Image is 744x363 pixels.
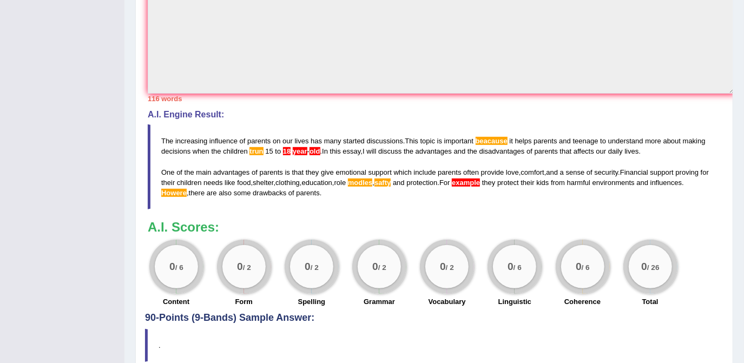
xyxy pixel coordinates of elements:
span: the [404,147,413,155]
span: discuss [378,147,401,155]
span: food [237,179,251,187]
label: Linguistic [498,296,531,307]
label: Form [235,296,253,307]
span: include [413,168,436,176]
span: children [177,179,202,187]
span: to [600,137,606,145]
span: their [521,179,534,187]
span: are [207,189,217,197]
label: Spelling [298,296,326,307]
span: more [645,137,661,145]
span: the [185,168,194,176]
span: teenage [573,137,598,145]
span: helps [515,137,532,145]
span: kids [536,179,549,187]
span: and [454,147,466,155]
span: of [240,137,246,145]
label: Grammar [364,296,395,307]
span: role [334,179,346,187]
span: from [551,179,565,187]
span: main [196,168,211,176]
span: of [526,147,532,155]
span: and [393,179,405,187]
span: for [701,168,709,176]
span: I [363,147,365,155]
span: understand [608,137,643,145]
span: lives [295,137,309,145]
span: parents [535,147,558,155]
span: education [302,179,332,187]
span: When a number forms part of an adjectival compound, use hyphens. (did you mean: 18-year-old) [310,147,320,155]
span: essay [343,147,361,155]
span: Possible spelling mistake found. (did you mean: Ho were) [161,189,187,197]
span: A comma is probably missing here. (did you mean: example,) [452,179,480,187]
span: parents [534,137,557,145]
span: One [161,168,175,176]
span: and [559,137,571,145]
span: this [330,147,341,155]
big: 0 [305,261,311,273]
span: harmful [567,179,590,187]
big: 0 [641,261,647,273]
span: it [509,137,513,145]
small: / 2 [378,264,386,272]
span: drawbacks [253,189,286,197]
span: on [273,137,280,145]
span: and [547,168,558,176]
span: protection [406,179,437,187]
span: sense [566,168,585,176]
span: advantages [213,168,249,176]
span: they [482,179,496,187]
span: The [161,137,173,145]
span: needs [203,179,222,187]
label: Vocabulary [429,296,466,307]
span: comfort [521,168,544,176]
span: parents [247,137,271,145]
span: This [405,137,418,145]
span: children [223,147,248,155]
span: Financial [620,168,648,176]
small: / 6 [175,264,183,272]
span: often [463,168,479,176]
small: / 6 [513,264,522,272]
span: and [636,179,648,187]
span: discussions [367,137,403,145]
small: / 2 [446,264,454,272]
span: support [650,168,674,176]
span: affects [574,147,594,155]
big: 0 [372,261,378,273]
span: For [439,179,450,187]
span: like [225,179,235,187]
span: the [468,147,477,155]
small: / 6 [581,264,589,272]
span: daily [608,147,623,155]
span: that [560,147,572,155]
span: the [212,147,221,155]
span: When a number forms part of an adjectival compound, use hyphens. (did you mean: 18-year-old) [291,147,293,155]
span: started [343,137,365,145]
span: shelter [253,179,273,187]
span: which [394,168,412,176]
span: protect [497,179,519,187]
span: also [219,189,232,197]
blockquote: . . , . , , . , , , , , . . , . [148,124,721,209]
big: 0 [508,261,513,273]
span: is [437,137,442,145]
span: some [234,189,251,197]
span: topic [420,137,435,145]
span: of [587,168,592,176]
small: / 26 [647,264,660,272]
span: our [282,137,293,145]
span: Possible typo: you repeated a whitespace (did you mean: ) [674,168,676,176]
span: give [321,168,334,176]
span: many [324,137,341,145]
span: influence [209,137,238,145]
span: decisions [161,147,190,155]
span: Possible spelling mistake found. (did you mean: because) [476,137,508,145]
span: they [306,168,319,176]
span: that [292,168,304,176]
span: their [161,179,175,187]
span: of [252,168,258,176]
span: In [322,147,328,155]
span: clothing [275,179,300,187]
